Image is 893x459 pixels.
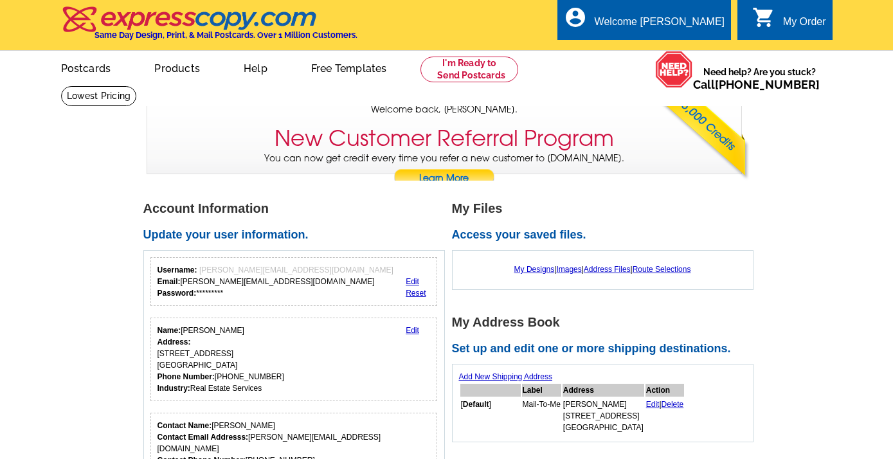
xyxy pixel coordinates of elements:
[783,16,826,34] div: My Order
[459,257,746,282] div: | | |
[158,384,190,393] strong: Industry:
[147,152,741,188] p: You can now get credit every time you refer a new customer to [DOMAIN_NAME].
[522,398,561,434] td: Mail-To-Me
[158,421,212,430] strong: Contact Name:
[406,326,419,335] a: Edit
[460,398,521,434] td: [ ]
[158,325,284,394] div: [PERSON_NAME] [STREET_ADDRESS] [GEOGRAPHIC_DATA] [PHONE_NUMBER] Real Estate Services
[406,277,419,286] a: Edit
[158,372,215,381] strong: Phone Number:
[61,15,357,40] a: Same Day Design, Print, & Mail Postcards. Over 1 Million Customers.
[158,265,197,274] strong: Username:
[150,318,438,401] div: Your personal details.
[134,52,221,82] a: Products
[584,265,631,274] a: Address Files
[463,400,489,409] b: Default
[158,289,197,298] strong: Password:
[522,384,561,397] th: Label
[693,66,826,91] span: Need help? Are you stuck?
[563,398,644,434] td: [PERSON_NAME] [STREET_ADDRESS] [GEOGRAPHIC_DATA]
[41,52,132,82] a: Postcards
[158,337,191,346] strong: Address:
[752,6,775,29] i: shopping_cart
[715,78,820,91] a: [PHONE_NUMBER]
[291,52,408,82] a: Free Templates
[275,125,614,152] h3: New Customer Referral Program
[199,265,393,274] span: [PERSON_NAME][EMAIL_ADDRESS][DOMAIN_NAME]
[158,277,181,286] strong: Email:
[393,169,495,188] a: Learn More
[752,14,826,30] a: shopping_cart My Order
[371,103,518,116] span: Welcome back, [PERSON_NAME].
[645,384,685,397] th: Action
[452,202,761,215] h1: My Files
[646,400,660,409] a: Edit
[143,228,452,242] h2: Update your user information.
[406,289,426,298] a: Reset
[645,398,685,434] td: |
[452,228,761,242] h2: Access your saved files.
[452,342,761,356] h2: Set up and edit one or more shipping destinations.
[452,316,761,329] h1: My Address Book
[693,78,820,91] span: Call
[563,384,644,397] th: Address
[95,30,357,40] h4: Same Day Design, Print, & Mail Postcards. Over 1 Million Customers.
[158,433,249,442] strong: Contact Email Addresss:
[459,372,552,381] a: Add New Shipping Address
[223,52,288,82] a: Help
[150,257,438,306] div: Your login information.
[514,265,555,274] a: My Designs
[633,265,691,274] a: Route Selections
[158,326,181,335] strong: Name:
[595,16,725,34] div: Welcome [PERSON_NAME]
[655,51,693,88] img: help
[143,202,452,215] h1: Account Information
[564,6,587,29] i: account_circle
[662,400,684,409] a: Delete
[556,265,581,274] a: Images
[158,264,393,299] div: [PERSON_NAME][EMAIL_ADDRESS][DOMAIN_NAME] *********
